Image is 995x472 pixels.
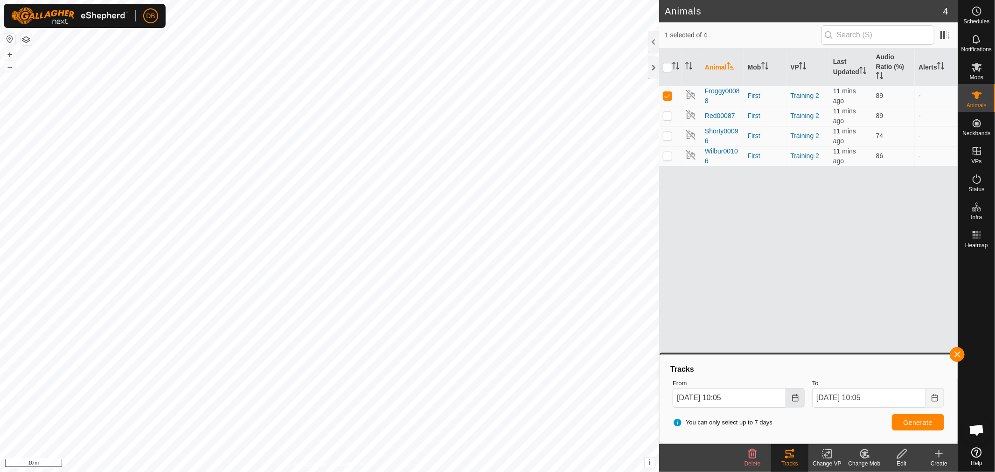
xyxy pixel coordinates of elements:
a: Contact Us [339,460,366,468]
th: Audio Ratio (%) [872,49,915,86]
p-sorticon: Activate to sort [672,63,680,71]
span: i [649,458,651,466]
p-sorticon: Activate to sort [937,63,945,71]
div: Create [920,459,958,468]
th: Animal [701,49,744,86]
span: 89 [876,112,884,119]
span: 86 [876,152,884,160]
div: Tracks [669,364,948,375]
h2: Animals [665,6,943,17]
a: Privacy Policy [293,460,328,468]
button: Generate [892,414,944,430]
span: Wilbur00106 [705,146,740,166]
div: Edit [883,459,920,468]
td: - [915,146,958,166]
span: Animals [967,103,987,108]
a: Training 2 [790,132,819,139]
button: Map Layers [21,34,32,45]
button: Choose Date [786,388,805,408]
td: - [915,106,958,126]
span: 22 Sept 2025, 9:54 am [833,107,856,125]
label: To [812,379,944,388]
th: Alerts [915,49,958,86]
span: Shorty00096 [705,126,740,146]
span: You can only select up to 7 days [673,418,772,427]
span: Infra [971,215,982,220]
span: VPs [971,159,981,164]
img: Gallagher Logo [11,7,128,24]
a: Training 2 [790,152,819,160]
a: Help [958,444,995,470]
div: Tracks [771,459,808,468]
a: Training 2 [790,112,819,119]
span: Neckbands [962,131,990,136]
p-sorticon: Activate to sort [876,73,884,81]
span: Heatmap [965,243,988,248]
button: – [4,61,15,72]
span: Status [968,187,984,192]
p-sorticon: Activate to sort [685,63,693,71]
input: Search (S) [821,25,934,45]
span: 74 [876,132,884,139]
span: 22 Sept 2025, 9:54 am [833,87,856,104]
span: Generate [904,419,932,426]
div: First [748,111,783,121]
button: i [645,458,655,468]
span: Mobs [970,75,983,80]
span: Help [971,460,982,466]
span: 22 Sept 2025, 9:54 am [833,127,856,145]
label: From [673,379,805,388]
span: 1 selected of 4 [665,30,821,40]
span: Schedules [963,19,989,24]
td: - [915,126,958,146]
img: returning off [685,89,696,100]
img: returning off [685,129,696,140]
span: 89 [876,92,884,99]
a: Training 2 [790,92,819,99]
button: Choose Date [925,388,944,408]
span: DB [146,11,155,21]
span: 4 [943,4,948,18]
div: Change Mob [846,459,883,468]
p-sorticon: Activate to sort [761,63,769,71]
div: First [748,131,783,141]
th: Mob [744,49,787,86]
div: First [748,91,783,101]
span: 22 Sept 2025, 9:54 am [833,147,856,165]
p-sorticon: Activate to sort [799,63,807,71]
button: + [4,49,15,60]
span: Froggy00088 [705,86,740,106]
div: First [748,151,783,161]
img: returning off [685,149,696,160]
span: Red00087 [705,111,735,121]
div: Open chat [963,416,991,444]
p-sorticon: Activate to sort [727,63,734,71]
button: Reset Map [4,34,15,45]
div: Change VP [808,459,846,468]
span: Notifications [961,47,992,52]
th: Last Updated [829,49,872,86]
span: Delete [745,460,761,467]
p-sorticon: Activate to sort [859,68,867,76]
td: - [915,86,958,106]
th: VP [786,49,829,86]
img: returning off [685,109,696,120]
